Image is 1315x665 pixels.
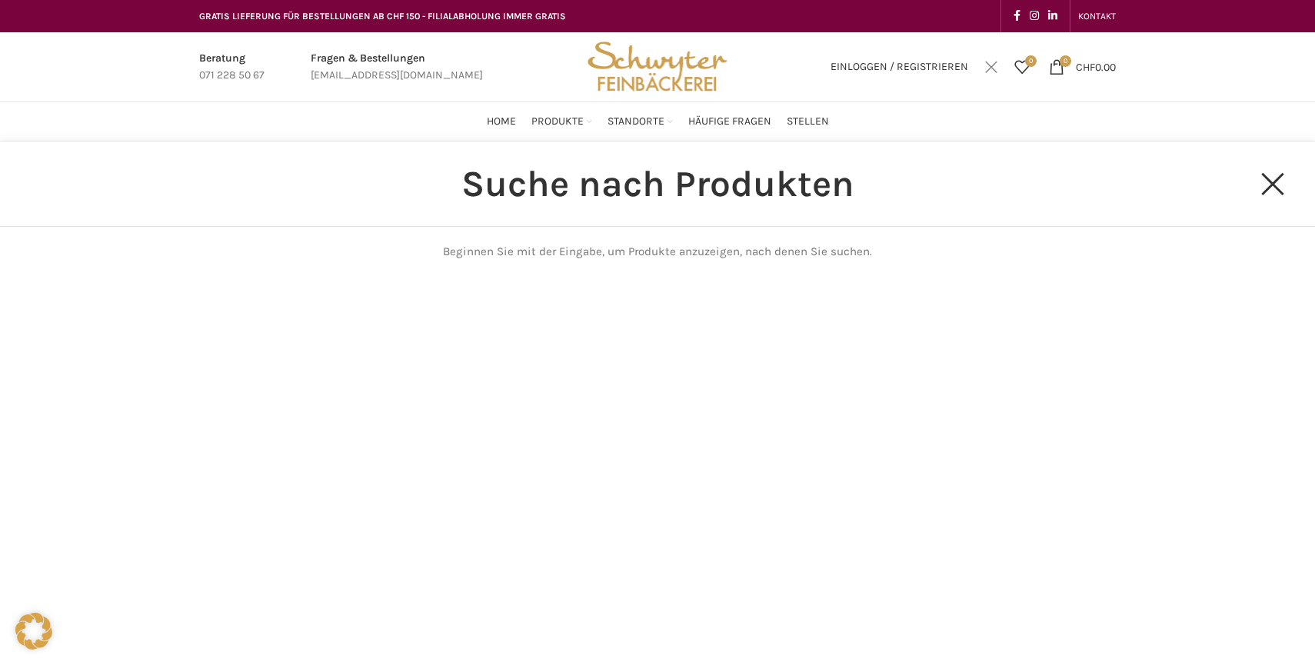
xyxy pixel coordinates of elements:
[531,106,592,137] a: Produkte
[1076,60,1095,73] span: CHF
[688,115,771,129] span: Häufige Fragen
[608,115,664,129] span: Standorte
[487,115,516,129] span: Home
[191,106,1124,137] div: Main navigation
[1041,52,1124,82] a: 0 CHF0.00
[77,141,1238,226] input: Suchen
[582,59,733,72] a: Site logo
[1078,1,1116,32] a: KONTAKT
[688,106,771,137] a: Häufige Fragen
[823,52,976,82] a: Einloggen / Registrieren
[1007,52,1037,82] a: 0
[1076,60,1116,73] bdi: 0.00
[608,106,673,137] a: Standorte
[199,50,265,85] a: Infobox link
[311,50,483,85] a: Infobox link
[1007,52,1037,82] div: Meine Wunschliste
[831,62,968,72] span: Einloggen / Registrieren
[1060,55,1071,67] span: 0
[1009,5,1025,27] a: Facebook social link
[1044,5,1062,27] a: Linkedin social link
[1025,55,1037,67] span: 0
[531,115,584,129] span: Produkte
[199,11,566,22] span: GRATIS LIEFERUNG FÜR BESTELLUNGEN AB CHF 150 - FILIALABHOLUNG IMMER GRATIS
[1025,5,1044,27] a: Instagram social link
[1234,145,1311,222] a: Close search form
[1078,11,1116,22] span: KONTAKT
[787,115,829,129] span: Stellen
[976,52,1007,82] a: Suchen
[1070,1,1124,32] div: Secondary navigation
[582,32,733,101] img: Bäckerei Schwyter
[487,106,516,137] a: Home
[787,106,829,137] a: Stellen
